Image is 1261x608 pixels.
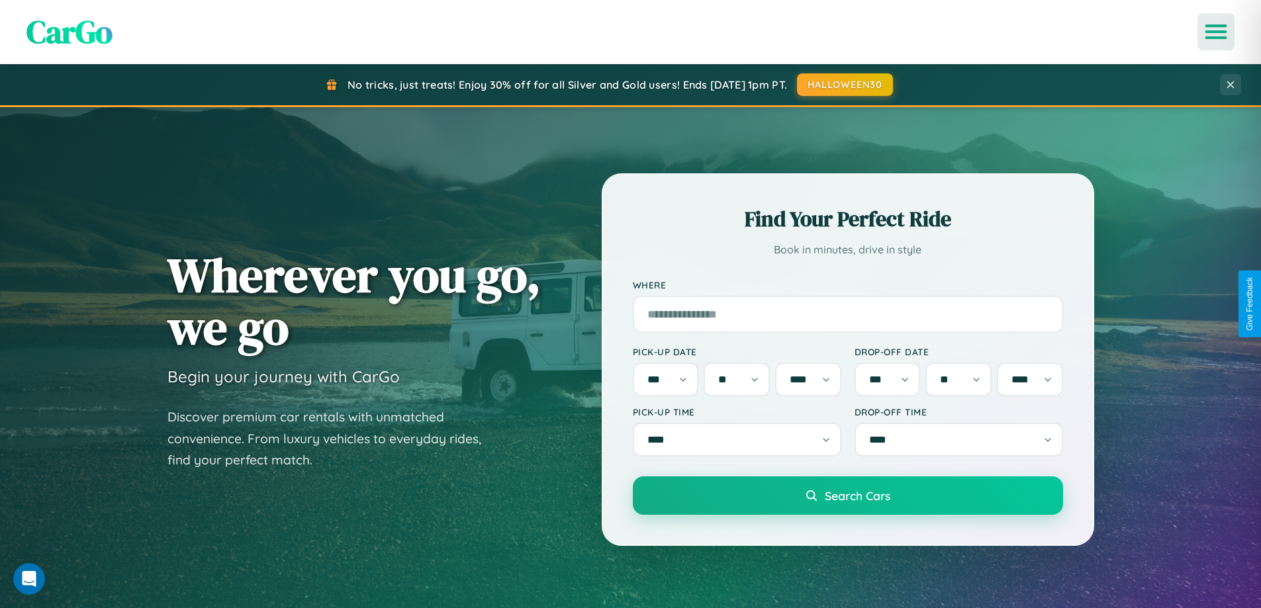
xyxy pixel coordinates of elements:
[633,346,841,357] label: Pick-up Date
[633,279,1063,290] label: Where
[633,476,1063,515] button: Search Cars
[1197,13,1235,50] button: Open menu
[797,73,893,96] button: HALLOWEEN30
[633,240,1063,259] p: Book in minutes, drive in style
[167,367,400,386] h3: Begin your journey with CarGo
[13,563,45,595] iframe: Intercom live chat
[167,249,541,353] h1: Wherever you go, we go
[633,204,1063,234] h2: Find Your Perfect Ride
[167,406,498,471] p: Discover premium car rentals with unmatched convenience. From luxury vehicles to everyday rides, ...
[26,10,113,54] span: CarGo
[855,346,1063,357] label: Drop-off Date
[1245,277,1254,331] div: Give Feedback
[348,78,787,91] span: No tricks, just treats! Enjoy 30% off for all Silver and Gold users! Ends [DATE] 1pm PT.
[825,488,890,503] span: Search Cars
[633,406,841,417] label: Pick-up Time
[855,406,1063,417] label: Drop-off Time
